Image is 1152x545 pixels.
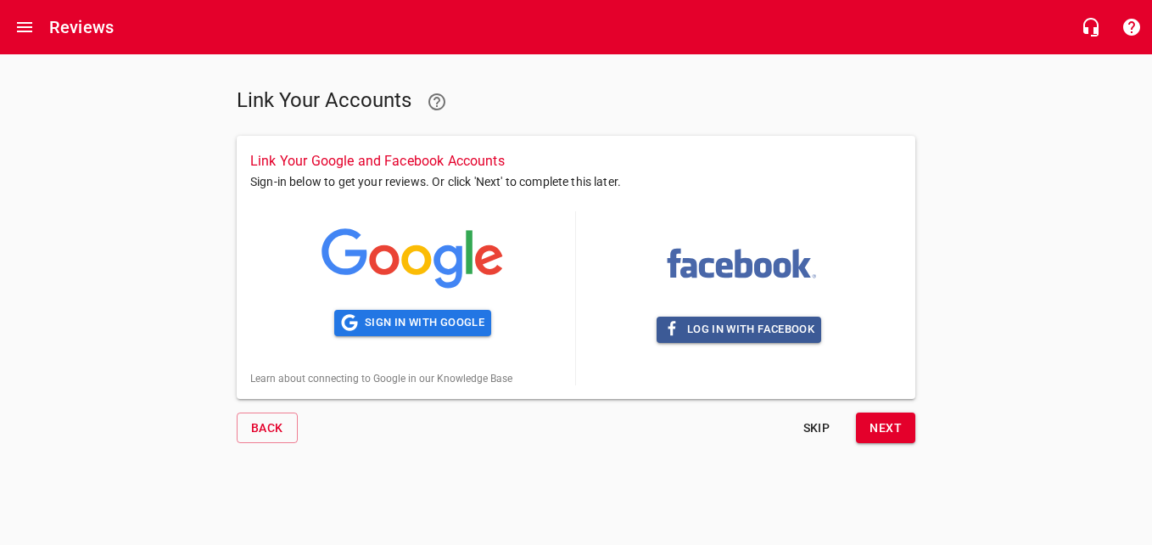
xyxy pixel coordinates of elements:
[4,7,45,48] button: Open drawer
[657,317,821,343] button: Log in with Facebook
[237,81,569,122] h5: Link Your Accounts
[251,418,283,439] span: Back
[250,173,902,211] p: Sign-in below to get your reviews. Or click 'Next' to complete this later.
[250,373,512,385] a: Learn about connecting to Google in our Knowledge Base
[250,149,902,173] h6: Link Your Google and Facebook Accounts
[663,320,814,340] span: Log in with Facebook
[870,418,902,439] span: Next
[341,313,484,333] span: Sign in with Google
[1111,7,1152,48] button: Support Portal
[237,413,298,444] button: Back
[1071,7,1111,48] button: Live Chat
[49,14,114,41] h6: Reviews
[789,413,843,444] button: Skip
[856,413,915,444] button: Next
[417,81,457,122] a: Learn more about connecting Google and Facebook to Reviews
[334,310,491,336] button: Sign in with Google
[796,418,836,439] span: Skip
